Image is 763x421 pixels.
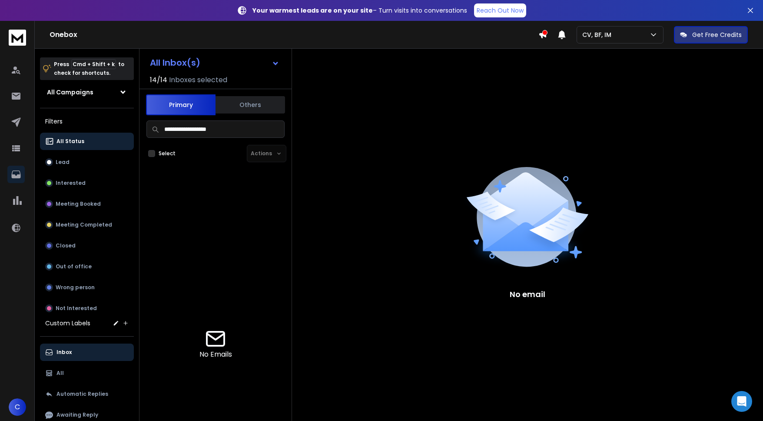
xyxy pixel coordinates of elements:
button: Out of office [40,258,134,275]
button: All Campaigns [40,84,134,101]
p: Meeting Completed [56,221,112,228]
p: Reach Out Now [477,6,524,15]
h3: Filters [40,115,134,127]
button: Automatic Replies [40,385,134,403]
button: Closed [40,237,134,254]
button: Lead [40,154,134,171]
button: C [9,398,26,416]
p: Not Interested [56,305,97,312]
p: Press to check for shortcuts. [54,60,124,77]
div: Open Intercom Messenger [731,391,752,412]
h3: Inboxes selected [169,75,227,85]
p: Interested [56,180,86,187]
button: Primary [146,94,216,115]
p: Closed [56,242,76,249]
p: No Emails [199,349,232,360]
p: Automatic Replies [56,391,108,398]
p: No email [510,288,545,301]
h1: Onebox [50,30,538,40]
p: Wrong person [56,284,95,291]
p: Awaiting Reply [56,411,98,418]
p: Out of office [56,263,92,270]
button: Interested [40,174,134,192]
p: Get Free Credits [692,30,742,39]
img: logo [9,30,26,46]
h3: Custom Labels [45,319,90,327]
button: All Status [40,133,134,150]
button: Meeting Completed [40,216,134,234]
p: Inbox [56,349,72,356]
h1: All Campaigns [47,88,93,97]
button: Meeting Booked [40,195,134,213]
button: Not Interested [40,300,134,317]
p: Meeting Booked [56,200,101,207]
button: Wrong person [40,279,134,296]
span: Cmd + Shift + k [71,59,116,69]
p: Lead [56,159,70,166]
strong: Your warmest leads are on your site [252,6,373,15]
button: Inbox [40,344,134,361]
button: Others [216,95,285,114]
a: Reach Out Now [474,3,526,17]
button: All [40,364,134,382]
p: CV, BF, IM [582,30,615,39]
p: All Status [56,138,84,145]
button: All Inbox(s) [143,54,286,71]
button: Get Free Credits [674,26,748,43]
p: – Turn visits into conversations [252,6,467,15]
h1: All Inbox(s) [150,58,200,67]
span: 14 / 14 [150,75,167,85]
p: All [56,370,64,377]
label: Select [159,150,176,157]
